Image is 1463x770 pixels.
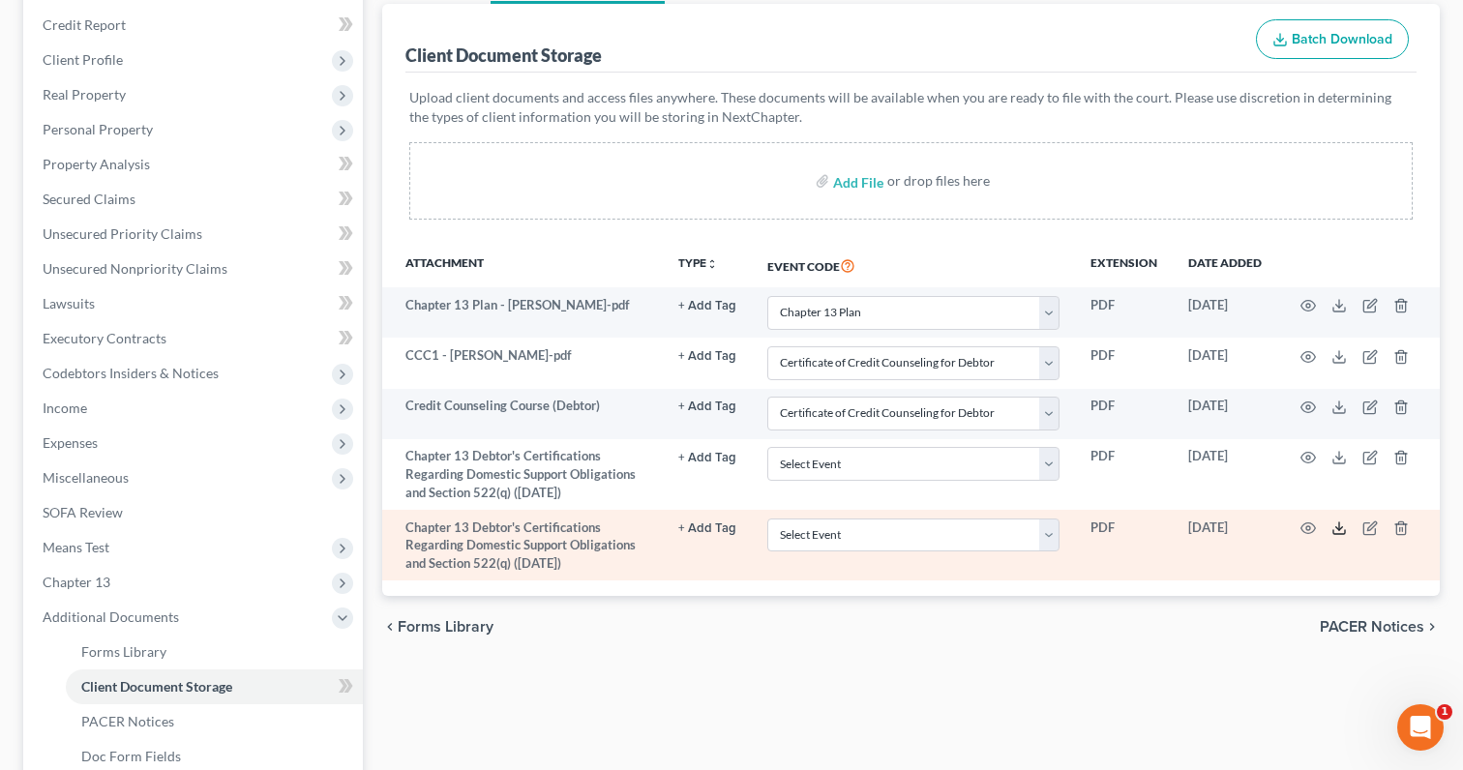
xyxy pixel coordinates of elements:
[1397,704,1444,751] iframe: Intercom live chat
[43,365,219,381] span: Codebtors Insiders & Notices
[27,286,363,321] a: Lawsuits
[1256,19,1409,60] button: Batch Download
[678,397,736,415] a: + Add Tag
[1173,510,1277,580] td: [DATE]
[382,287,663,338] td: Chapter 13 Plan - [PERSON_NAME]-pdf
[1173,389,1277,439] td: [DATE]
[43,16,126,33] span: Credit Report
[382,510,663,580] td: Chapter 13 Debtor's Certifications Regarding Domestic Support Obligations and Section 522(q) ([DA...
[678,400,736,413] button: + Add Tag
[27,252,363,286] a: Unsecured Nonpriority Claims
[27,182,363,217] a: Secured Claims
[66,635,363,669] a: Forms Library
[27,495,363,530] a: SOFA Review
[1075,287,1173,338] td: PDF
[398,619,493,635] span: Forms Library
[678,257,718,270] button: TYPEunfold_more
[1320,619,1440,635] button: PACER Notices chevron_right
[409,88,1413,127] p: Upload client documents and access files anywhere. These documents will be available when you are...
[1320,619,1424,635] span: PACER Notices
[678,447,736,465] a: + Add Tag
[1075,243,1173,287] th: Extension
[1292,31,1392,47] span: Batch Download
[382,338,663,388] td: CCC1 - [PERSON_NAME]-pdf
[43,504,123,520] span: SOFA Review
[43,51,123,68] span: Client Profile
[1173,338,1277,388] td: [DATE]
[1437,704,1452,720] span: 1
[382,619,493,635] button: chevron_left Forms Library
[43,330,166,346] span: Executory Contracts
[1075,510,1173,580] td: PDF
[382,243,663,287] th: Attachment
[81,643,166,660] span: Forms Library
[27,321,363,356] a: Executory Contracts
[43,295,95,311] span: Lawsuits
[27,217,363,252] a: Unsecured Priority Claims
[678,300,736,312] button: + Add Tag
[43,574,110,590] span: Chapter 13
[678,518,736,537] a: + Add Tag
[43,225,202,242] span: Unsecured Priority Claims
[1173,439,1277,510] td: [DATE]
[81,713,174,729] span: PACER Notices
[43,434,98,451] span: Expenses
[43,400,87,416] span: Income
[1173,287,1277,338] td: [DATE]
[43,469,129,486] span: Miscellaneous
[27,8,363,43] a: Credit Report
[678,296,736,314] a: + Add Tag
[382,389,663,439] td: Credit Counseling Course (Debtor)
[43,260,227,277] span: Unsecured Nonpriority Claims
[382,439,663,510] td: Chapter 13 Debtor's Certifications Regarding Domestic Support Obligations and Section 522(q) ([DA...
[1173,243,1277,287] th: Date added
[1424,619,1440,635] i: chevron_right
[66,669,363,704] a: Client Document Storage
[1075,439,1173,510] td: PDF
[678,346,736,365] a: + Add Tag
[382,619,398,635] i: chevron_left
[43,608,179,625] span: Additional Documents
[27,147,363,182] a: Property Analysis
[1075,338,1173,388] td: PDF
[706,258,718,270] i: unfold_more
[1075,389,1173,439] td: PDF
[43,191,135,207] span: Secured Claims
[43,121,153,137] span: Personal Property
[678,452,736,464] button: + Add Tag
[81,678,232,695] span: Client Document Storage
[678,522,736,535] button: + Add Tag
[66,704,363,739] a: PACER Notices
[752,243,1075,287] th: Event Code
[81,748,181,764] span: Doc Form Fields
[887,171,990,191] div: or drop files here
[678,350,736,363] button: + Add Tag
[405,44,602,67] div: Client Document Storage
[43,539,109,555] span: Means Test
[43,86,126,103] span: Real Property
[43,156,150,172] span: Property Analysis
